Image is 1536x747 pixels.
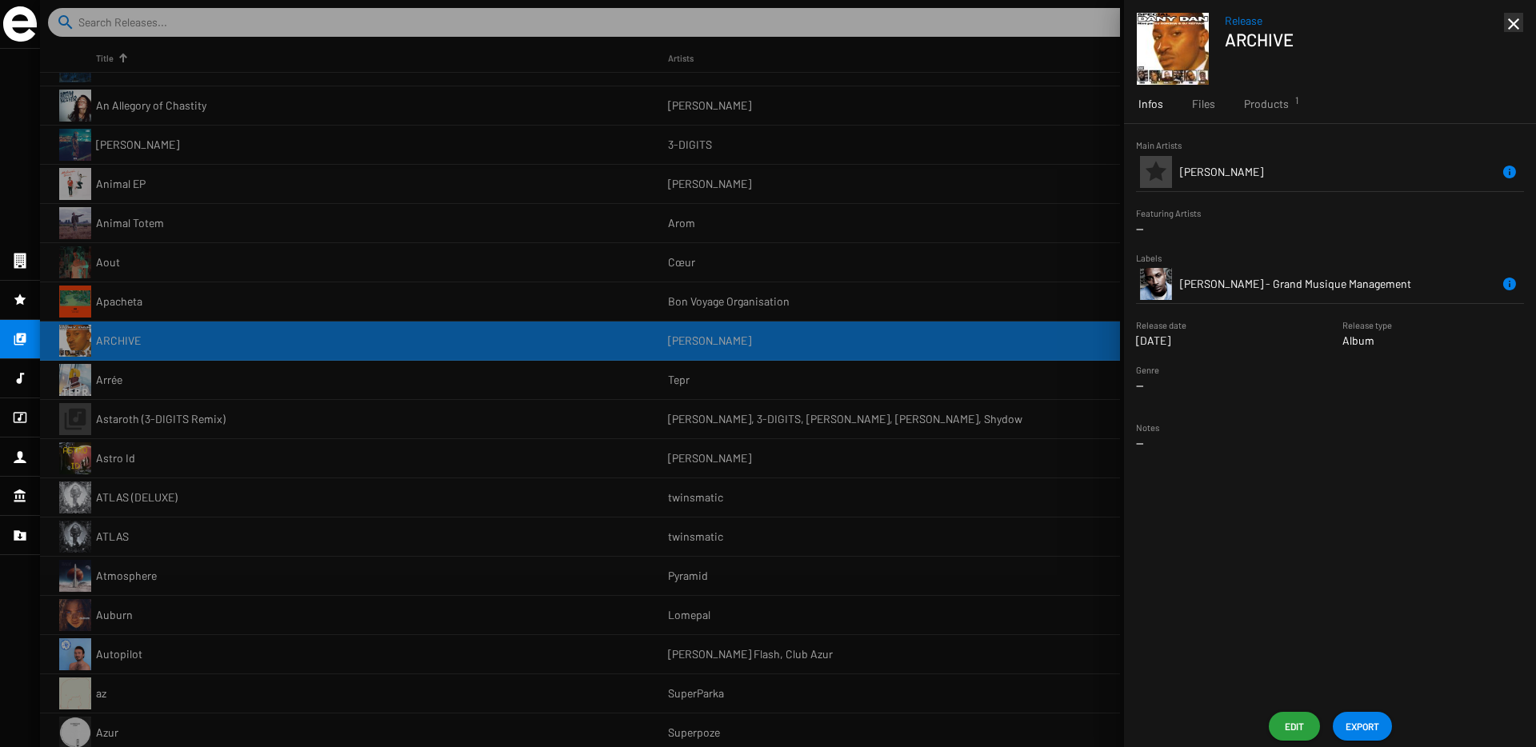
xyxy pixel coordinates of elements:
small: Notes [1136,422,1159,433]
mat-icon: close [1504,14,1523,34]
button: EXPORT [1333,712,1392,741]
span: [PERSON_NAME] [1180,165,1263,178]
span: Album [1342,334,1374,347]
span: EXPORT [1346,712,1379,741]
span: Edit [1282,712,1307,741]
span: Files [1192,96,1215,112]
img: artwork-dany-dan-special-vol-1.jpg [1137,13,1209,85]
small: Labels [1136,253,1162,263]
h1: ARCHIVE [1225,29,1494,50]
button: Edit [1269,712,1320,741]
img: a-107192-1395849346-9878.jpg [1140,268,1172,300]
small: Main Artists [1136,140,1182,150]
small: Release type [1342,320,1392,330]
small: Release date [1136,320,1186,330]
span: Release [1225,13,1507,29]
small: Genre [1136,365,1159,375]
p: -- [1136,435,1524,451]
span: Infos [1138,96,1163,112]
img: grand-sigle.svg [3,6,37,42]
small: Featuring Artists [1136,208,1201,218]
p: -- [1136,377,1159,393]
span: Products [1244,96,1289,112]
p: [DATE] [1136,333,1186,349]
span: [PERSON_NAME] - Grand Musique Management [1180,277,1411,290]
p: -- [1136,221,1524,237]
